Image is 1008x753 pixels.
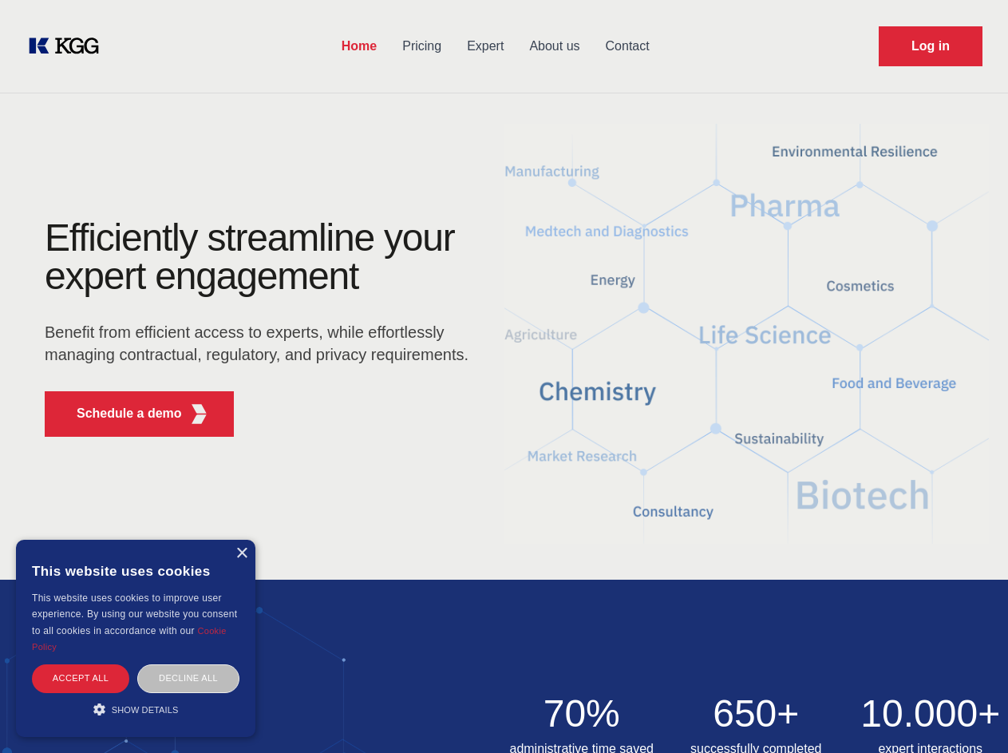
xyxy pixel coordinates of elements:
div: This website uses cookies [32,552,239,590]
iframe: Chat Widget [928,676,1008,753]
span: Show details [112,705,179,715]
a: KOL Knowledge Platform: Talk to Key External Experts (KEE) [26,34,112,59]
img: KGG Fifth Element RED [189,404,209,424]
div: Show details [32,701,239,717]
div: Decline all [137,664,239,692]
h2: 650+ [678,695,834,733]
a: Request Demo [879,26,982,66]
a: Cookie Policy [32,626,227,652]
a: Expert [454,26,516,67]
a: Home [329,26,389,67]
a: About us [516,26,592,67]
div: Accept all [32,664,129,692]
p: Benefit from efficient access to experts, while effortlessly managing contractual, regulatory, an... [45,321,479,366]
img: KGG Fifth Element RED [504,104,990,564]
div: Close [235,548,247,560]
button: Schedule a demoKGG Fifth Element RED [45,391,234,437]
span: This website uses cookies to improve user experience. By using our website you consent to all coo... [32,592,237,636]
a: Contact [593,26,662,67]
p: Schedule a demo [77,404,182,423]
a: Pricing [389,26,454,67]
h1: Efficiently streamline your expert engagement [45,219,479,295]
h2: 70% [504,695,660,733]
